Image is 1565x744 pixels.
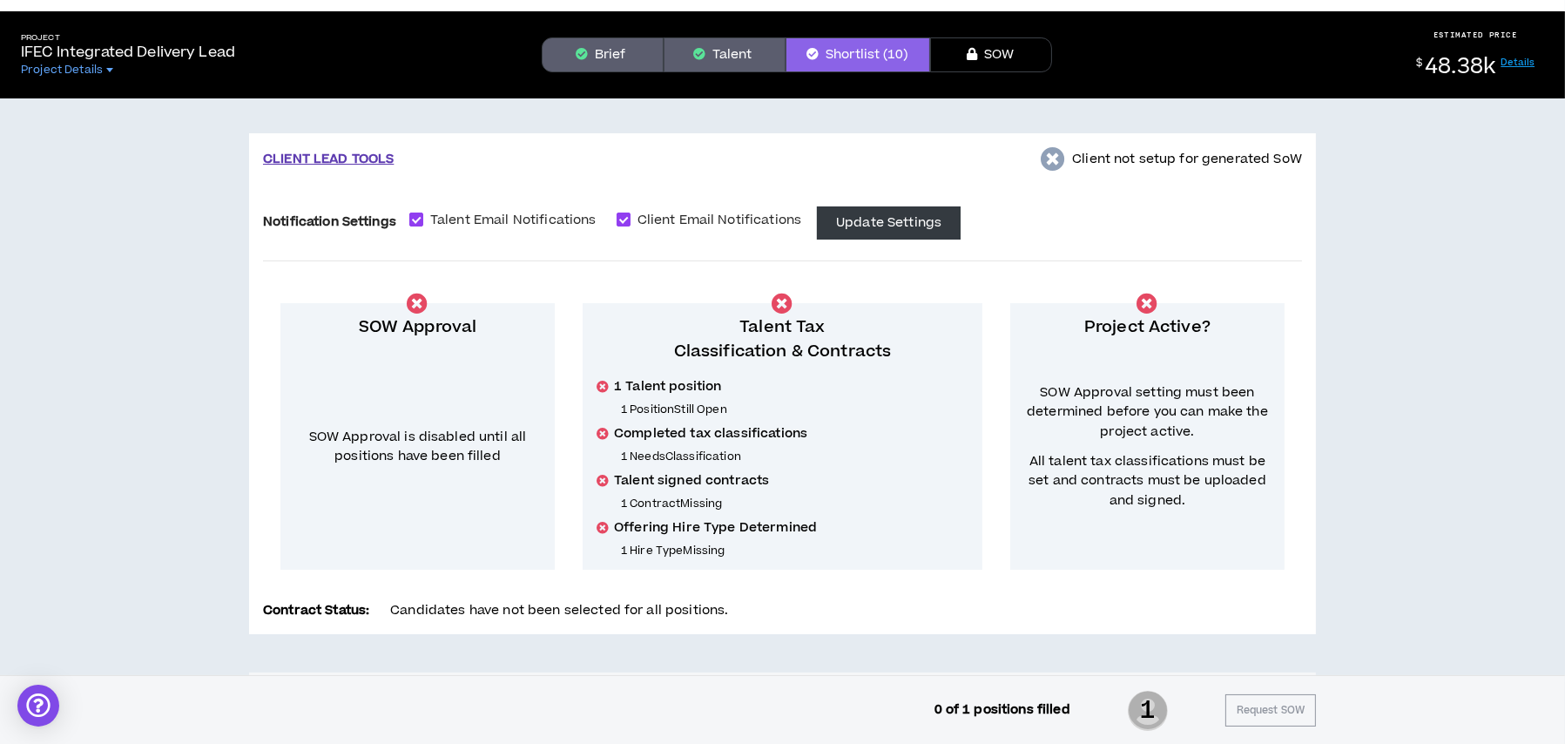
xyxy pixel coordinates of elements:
[934,700,1070,720] p: 0 of 1 positions filled
[631,211,809,230] span: Client Email Notifications
[263,206,396,237] label: Notification Settings
[621,450,968,463] p: 1 Needs Classification
[817,206,961,240] button: Update Settings
[1024,315,1271,340] p: Project Active?
[542,37,664,72] button: Brief
[263,150,394,169] p: CLIENT LEAD TOOLS
[423,211,604,230] span: Talent Email Notifications
[21,33,235,43] h5: Project
[1024,383,1271,442] span: SOW Approval setting must been determined before you can make the project active.
[614,378,721,396] span: 1 Talent position
[294,315,541,340] p: SOW Approval
[614,519,817,537] span: Offering Hire Type Determined
[664,37,786,72] button: Talent
[263,601,369,620] p: Contract Status:
[621,497,968,511] p: 1 Contract Missing
[621,544,968,558] p: 1 Hire Type Missing
[21,63,103,77] span: Project Details
[786,37,930,72] button: Shortlist (10)
[597,315,968,364] p: Talent Tax Classification & Contracts
[21,42,235,63] p: IFEC Integrated Delivery Lead
[614,472,769,490] span: Talent signed contracts
[390,601,728,619] span: Candidates have not been selected for all positions.
[1072,150,1302,169] p: Client not setup for generated SoW
[1501,56,1535,69] a: Details
[1433,30,1518,40] p: ESTIMATED PRICE
[1024,452,1271,511] span: All talent tax classifications must be set and contracts must be uploaded and signed.
[309,428,527,465] span: SOW Approval is disabled until all positions have been filled
[17,685,59,727] div: Open Intercom Messenger
[621,402,968,416] p: 1 Position Still Open
[1128,689,1168,733] span: 1
[1425,51,1495,82] span: 48.38k
[614,425,807,443] span: Completed tax classifications
[1416,56,1422,71] sup: $
[1225,694,1316,727] button: Request SOW
[930,37,1052,72] button: SOW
